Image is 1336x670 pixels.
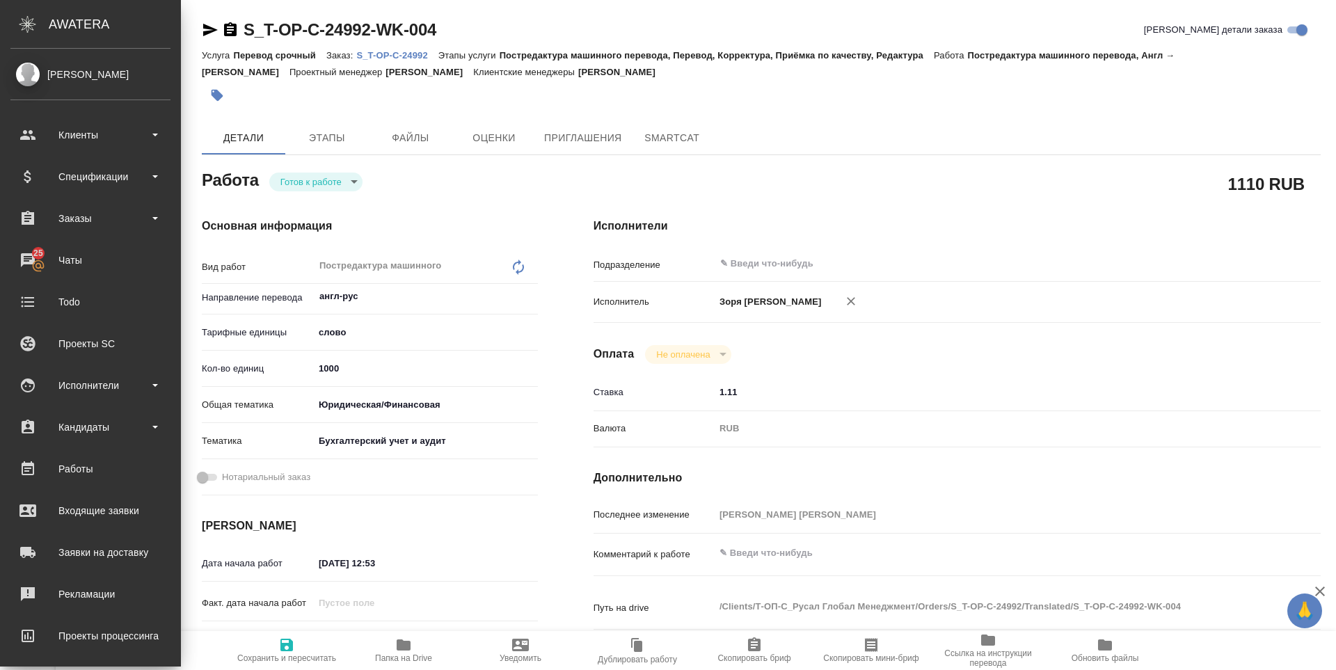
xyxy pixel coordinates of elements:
span: Скопировать мини-бриф [823,653,918,663]
p: Перевод срочный [233,50,326,61]
a: S_T-OP-C-24992-WK-004 [244,20,436,39]
a: Входящие заявки [3,493,177,528]
div: слово [314,321,538,344]
div: Чаты [10,250,170,271]
p: Валюта [594,422,715,436]
span: 🙏 [1293,596,1317,625]
p: Работа [934,50,968,61]
span: Ссылка на инструкции перевода [938,648,1038,668]
h4: Оплата [594,346,635,362]
h2: Работа [202,166,259,191]
p: Заказ: [326,50,356,61]
span: [PERSON_NAME] детали заказа [1144,23,1282,37]
p: Путь на drive [594,601,715,615]
button: Добавить тэг [202,80,232,111]
span: Файлы [377,129,444,147]
button: 🙏 [1287,593,1322,628]
p: [PERSON_NAME] [578,67,666,77]
button: Скопировать бриф [696,631,813,670]
input: Пустое поле [715,504,1260,525]
h4: Основная информация [202,218,538,234]
h4: [PERSON_NAME] [202,518,538,534]
div: Работы [10,458,170,479]
p: Дата начала работ [202,557,314,571]
a: Проекты процессинга [3,619,177,653]
p: Услуга [202,50,233,61]
span: SmartCat [639,129,706,147]
div: Входящие заявки [10,500,170,521]
a: 25Чаты [3,243,177,278]
p: Клиентские менеджеры [473,67,578,77]
span: Сохранить и пересчитать [237,653,336,663]
button: Скопировать ссылку для ЯМессенджера [202,22,218,38]
div: Рекламации [10,584,170,605]
div: Бухгалтерский учет и аудит [314,429,538,453]
div: Заказы [10,208,170,229]
div: Проекты SC [10,333,170,354]
span: Этапы [294,129,360,147]
button: Сохранить и пересчитать [228,631,345,670]
a: S_T-OP-C-24992 [356,49,438,61]
p: Кол-во единиц [202,362,314,376]
button: Уведомить [462,631,579,670]
input: ✎ Введи что-нибудь [715,382,1260,402]
p: Исполнитель [594,295,715,309]
button: Удалить исполнителя [836,286,866,317]
button: Скопировать мини-бриф [813,631,930,670]
a: Проекты SC [3,326,177,361]
p: Тематика [202,434,314,448]
button: Open [1252,262,1255,265]
p: Последнее изменение [594,508,715,522]
p: Этапы услуги [438,50,500,61]
span: Приглашения [544,129,622,147]
input: ✎ Введи что-нибудь [719,255,1209,272]
h4: Дополнительно [594,470,1321,486]
p: S_T-OP-C-24992 [356,50,438,61]
button: Готов к работе [276,176,346,188]
button: Ссылка на инструкции перевода [930,631,1047,670]
div: Спецификации [10,166,170,187]
p: Вид работ [202,260,314,274]
input: ✎ Введи что-нибудь [314,553,436,573]
p: Общая тематика [202,398,314,412]
h4: Исполнители [594,218,1321,234]
a: Todo [3,285,177,319]
p: Направление перевода [202,291,314,305]
span: Уведомить [500,653,541,663]
p: Подразделение [594,258,715,272]
input: ✎ Введи что-нибудь [314,629,436,649]
div: Todo [10,292,170,312]
div: Заявки на доставку [10,542,170,563]
span: Скопировать бриф [717,653,790,663]
span: 25 [25,246,51,260]
input: Пустое поле [314,593,436,613]
button: Папка на Drive [345,631,462,670]
span: Детали [210,129,277,147]
textarea: /Clients/Т-ОП-С_Русал Глобал Менеджмент/Orders/S_T-OP-C-24992/Translated/S_T-OP-C-24992-WK-004 [715,595,1260,619]
div: Проекты процессинга [10,625,170,646]
button: Скопировать ссылку [222,22,239,38]
div: Исполнители [10,375,170,396]
a: Работы [3,452,177,486]
a: Заявки на доставку [3,535,177,570]
div: [PERSON_NAME] [10,67,170,82]
a: Рекламации [3,577,177,612]
button: Не оплачена [652,349,714,360]
span: Оценки [461,129,527,147]
p: Комментарий к работе [594,548,715,561]
div: Кандидаты [10,417,170,438]
div: Клиенты [10,125,170,145]
p: Постредактура машинного перевода, Перевод, Корректура, Приёмка по качеству, Редактура [500,50,934,61]
div: Готов к работе [645,345,731,364]
span: Обновить файлы [1072,653,1139,663]
p: Факт. дата начала работ [202,596,314,610]
p: Ставка [594,385,715,399]
p: Проектный менеджер [289,67,385,77]
span: Папка на Drive [375,653,432,663]
span: Дублировать работу [598,655,677,664]
p: Тарифные единицы [202,326,314,340]
h2: 1110 RUB [1228,172,1305,196]
p: Зоря [PERSON_NAME] [715,295,822,309]
input: ✎ Введи что-нибудь [314,358,538,378]
button: Обновить файлы [1047,631,1163,670]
